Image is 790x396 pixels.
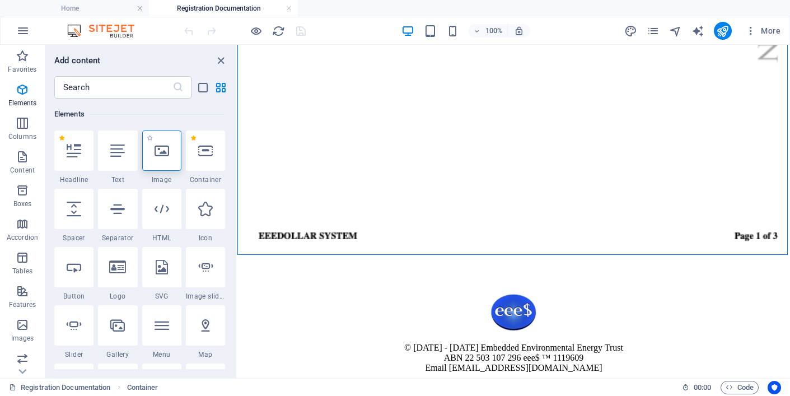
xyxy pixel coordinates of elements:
[186,350,225,359] span: Map
[142,350,181,359] span: Menu
[721,381,759,394] button: Code
[54,189,94,243] div: Spacer
[54,292,94,301] span: Button
[54,175,94,184] span: Headline
[127,381,158,394] nav: breadcrumb
[196,81,209,94] button: list-view
[59,135,65,141] span: Remove from favorites
[54,108,225,121] h6: Elements
[98,350,137,359] span: Gallery
[54,234,94,243] span: Spacer
[214,81,227,94] button: grid-view
[98,292,137,301] span: Logo
[10,166,35,175] p: Content
[647,25,660,38] i: Pages (Ctrl+Alt+S)
[54,247,94,301] div: Button
[691,25,704,38] i: AI Writer
[54,350,94,359] span: Slider
[142,292,181,301] span: SVG
[98,234,137,243] span: Separator
[716,25,729,38] i: Publish
[127,381,158,394] span: Click to select. Double-click to edit
[647,24,660,38] button: pages
[142,234,181,243] span: HTML
[624,24,638,38] button: design
[186,247,225,301] div: Image slider
[714,22,732,40] button: publish
[669,24,683,38] button: navigator
[249,24,263,38] button: Click here to leave preview mode and continue editing
[186,234,225,243] span: Icon
[9,381,111,394] a: Click to cancel selection. Double-click to open Pages
[142,175,181,184] span: Image
[8,99,37,108] p: Elements
[272,24,285,38] button: reload
[54,76,172,99] input: Search
[7,233,38,242] p: Accordion
[54,54,101,67] h6: Add content
[468,24,508,38] button: 100%
[98,247,137,301] div: Logo
[142,189,181,243] div: HTML
[190,135,197,141] span: Remove from favorites
[741,22,785,40] button: More
[142,305,181,359] div: Menu
[186,305,225,359] div: Map
[8,65,36,74] p: Favorites
[54,305,94,359] div: Slider
[514,26,524,36] i: On resize automatically adjust zoom level to fit chosen device.
[669,25,682,38] i: Navigator
[691,24,705,38] button: text_generator
[485,24,503,38] h6: 100%
[8,132,36,141] p: Columns
[186,189,225,243] div: Icon
[149,2,298,15] h4: Registration Documentation
[768,381,781,394] button: Usercentrics
[64,24,148,38] img: Editor Logo
[13,199,32,208] p: Boxes
[186,175,225,184] span: Container
[624,25,637,38] i: Design (Ctrl+Alt+Y)
[272,25,285,38] i: Reload page
[745,25,780,36] span: More
[682,381,712,394] h6: Session time
[186,292,225,301] span: Image slider
[186,131,225,184] div: Container
[98,305,137,359] div: Gallery
[11,334,34,343] p: Images
[98,189,137,243] div: Separator
[54,131,94,184] div: Headline
[142,131,181,184] div: Image
[12,267,32,276] p: Tables
[702,383,703,392] span: :
[726,381,754,394] span: Code
[98,131,137,184] div: Text
[694,381,711,394] span: 00 00
[9,300,36,309] p: Features
[98,175,137,184] span: Text
[214,54,227,67] button: close panel
[142,247,181,301] div: SVG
